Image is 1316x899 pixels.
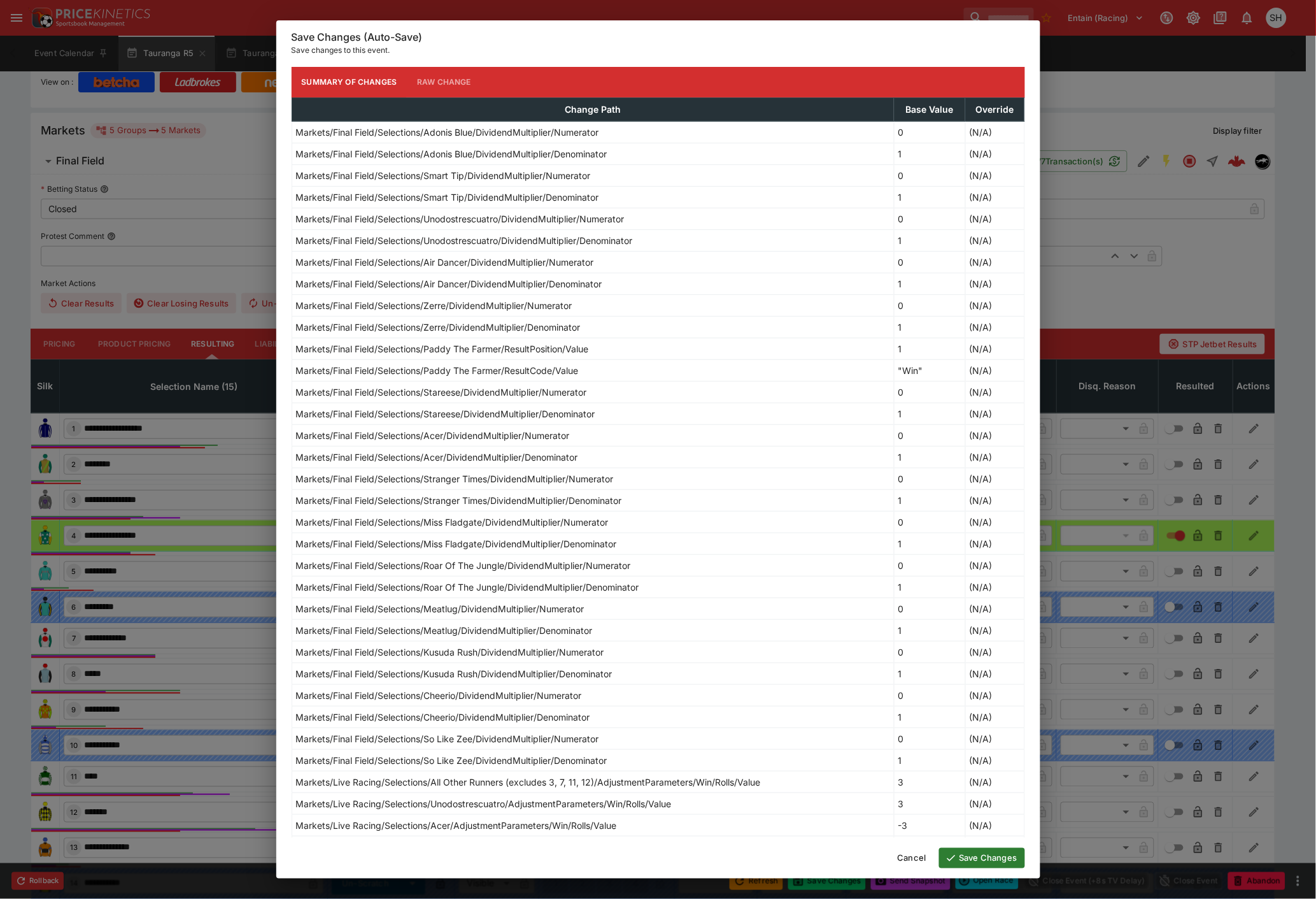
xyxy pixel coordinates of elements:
[965,771,1024,793] td: (N/A)
[894,97,965,121] th: Base Value
[894,143,965,164] td: 1
[296,624,593,637] p: Markets/Final Field/Selections/Meatlug/DividendMultiplier/Denominator
[965,468,1024,489] td: (N/A)
[894,576,965,598] td: 1
[965,251,1024,273] td: (N/A)
[296,819,617,832] p: Markets/Live Racing/Selections/Acer/AdjustmentParameters/Win/Rolls/Value
[965,424,1024,446] td: (N/A)
[894,381,965,403] td: 0
[965,294,1024,316] td: (N/A)
[296,169,591,182] p: Markets/Final Field/Selections/Smart Tip/DividendMultiplier/Numerator
[407,67,481,97] button: Raw Change
[965,684,1024,706] td: (N/A)
[965,338,1024,359] td: (N/A)
[890,848,934,868] button: Cancel
[894,251,965,273] td: 0
[965,208,1024,229] td: (N/A)
[894,749,965,771] td: 1
[965,836,1024,858] td: (N/A)
[894,663,965,684] td: 1
[296,234,633,247] p: Markets/Final Field/Selections/Unodostrescuatro/DividendMultiplier/Denominator
[296,710,590,724] p: Markets/Final Field/Selections/Cheerio/DividendMultiplier/Denominator
[965,403,1024,424] td: (N/A)
[894,208,965,229] td: 0
[965,489,1024,511] td: (N/A)
[894,338,965,359] td: 1
[965,749,1024,771] td: (N/A)
[965,814,1024,836] td: (N/A)
[894,424,965,446] td: 0
[894,728,965,749] td: 0
[296,472,614,485] p: Markets/Final Field/Selections/Stranger Times/DividendMultiplier/Numerator
[965,533,1024,554] td: (N/A)
[296,494,622,507] p: Markets/Final Field/Selections/Stranger Times/DividendMultiplier/Denominator
[965,706,1024,728] td: (N/A)
[965,619,1024,641] td: (N/A)
[894,316,965,338] td: 1
[296,255,594,269] p: Markets/Final Field/Selections/Air Dancer/DividendMultiplier/Numerator
[894,186,965,208] td: 1
[894,489,965,511] td: 1
[894,619,965,641] td: 1
[296,191,599,204] p: Markets/Final Field/Selections/Smart Tip/DividendMultiplier/Denominator
[965,273,1024,294] td: (N/A)
[965,793,1024,814] td: (N/A)
[296,775,761,789] p: Markets/Live Racing/Selections/All Other Runners (excludes 3, 7, 11, 12)/AdjustmentParameters/Win...
[965,381,1024,403] td: (N/A)
[296,126,599,139] p: Markets/Final Field/Selections/Adonis Blue/DividendMultiplier/Numerator
[292,67,407,97] button: Summary of Changes
[296,602,584,615] p: Markets/Final Field/Selections/Meatlug/DividendMultiplier/Numerator
[894,641,965,663] td: 0
[965,511,1024,533] td: (N/A)
[296,732,599,745] p: Markets/Final Field/Selections/So Like Zee/DividendMultiplier/Numerator
[894,836,965,858] td: -9
[894,121,965,143] td: 0
[296,212,625,226] p: Markets/Final Field/Selections/Unodostrescuatro/DividendMultiplier/Numerator
[296,147,607,161] p: Markets/Final Field/Selections/Adonis Blue/DividendMultiplier/Denominator
[965,359,1024,381] td: (N/A)
[894,554,965,576] td: 0
[296,797,672,810] p: Markets/Live Racing/Selections/Unodostrescuatro/AdjustmentParameters/Win/Rolls/Value
[939,848,1025,868] button: Save Changes
[965,229,1024,251] td: (N/A)
[894,706,965,728] td: 1
[296,559,631,572] p: Markets/Final Field/Selections/Roar Of The Jungle/DividendMultiplier/Numerator
[292,97,894,121] th: Change Path
[965,97,1024,121] th: Override
[965,598,1024,619] td: (N/A)
[894,468,965,489] td: 0
[296,645,604,659] p: Markets/Final Field/Selections/Kusuda Rush/DividendMultiplier/Numerator
[894,533,965,554] td: 1
[894,446,965,468] td: 1
[296,515,609,529] p: Markets/Final Field/Selections/Miss Fladgate/DividendMultiplier/Numerator
[965,121,1024,143] td: (N/A)
[296,407,595,421] p: Markets/Final Field/Selections/Stareese/DividendMultiplier/Denominator
[894,273,965,294] td: 1
[296,689,582,702] p: Markets/Final Field/Selections/Cheerio/DividendMultiplier/Numerator
[296,364,579,377] p: Markets/Final Field/Selections/Paddy The Farmer/ResultCode/Value
[965,446,1024,468] td: (N/A)
[296,385,587,399] p: Markets/Final Field/Selections/Stareese/DividendMultiplier/Numerator
[296,667,612,680] p: Markets/Final Field/Selections/Kusuda Rush/DividendMultiplier/Denominator
[894,403,965,424] td: 1
[965,554,1024,576] td: (N/A)
[965,663,1024,684] td: (N/A)
[296,277,602,291] p: Markets/Final Field/Selections/Air Dancer/DividendMultiplier/Denominator
[965,316,1024,338] td: (N/A)
[894,771,965,793] td: 3
[296,320,581,334] p: Markets/Final Field/Selections/Zerre/DividendMultiplier/Denominator
[894,229,965,251] td: 1
[894,598,965,619] td: 0
[292,44,1025,57] p: Save changes to this event.
[292,31,1025,44] h6: Save Changes (Auto-Save)
[296,537,617,550] p: Markets/Final Field/Selections/Miss Fladgate/DividendMultiplier/Denominator
[296,450,578,464] p: Markets/Final Field/Selections/Acer/DividendMultiplier/Denominator
[965,641,1024,663] td: (N/A)
[894,814,965,836] td: -3
[296,342,589,356] p: Markets/Final Field/Selections/Paddy The Farmer/ResultPosition/Value
[894,359,965,381] td: "Win"
[894,684,965,706] td: 0
[965,143,1024,164] td: (N/A)
[894,793,965,814] td: 3
[894,511,965,533] td: 0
